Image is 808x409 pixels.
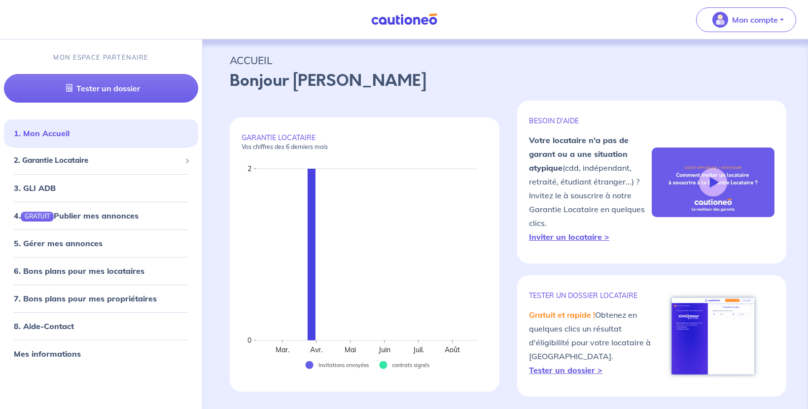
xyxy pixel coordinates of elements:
[4,74,198,103] a: Tester un dossier
[247,336,251,345] text: 0
[445,345,460,354] text: Août
[529,133,652,244] p: (cdd, indépendant, retraité, étudiant étranger...) ? Invitez le à souscrire à notre Garantie Loca...
[4,289,198,308] div: 7. Bons plans pour mes propriétaires
[14,349,81,359] a: Mes informations
[529,310,595,320] em: Gratuit et rapide !
[53,53,148,62] p: MON ESPACE PARTENAIRE
[230,69,780,93] p: Bonjour [PERSON_NAME]
[14,211,139,221] a: 4.GRATUITPublier mes annonces
[732,14,778,26] p: Mon compte
[4,316,198,336] div: 8. Aide-Contact
[667,293,760,379] img: simulateur.png
[367,13,441,26] img: Cautioneo
[14,128,70,138] a: 1. Mon Accueil
[14,321,74,331] a: 8. Aide-Contact
[529,291,652,300] p: TESTER un dossier locataire
[242,143,328,150] em: Vos chiffres des 6 derniers mois
[413,345,424,354] text: Juil.
[529,308,652,377] p: Obtenez en quelques clics un résultat d'éligibilité pour votre locataire à [GEOGRAPHIC_DATA].
[4,123,198,143] div: 1. Mon Accueil
[529,116,652,125] p: BESOIN D'AIDE
[652,148,774,217] img: video-gli-new-none.jpg
[712,12,728,28] img: illu_account_valid_menu.svg
[378,345,390,354] text: Juin
[14,294,157,303] a: 7. Bons plans pour mes propriétaires
[276,345,289,354] text: Mar.
[14,266,144,276] a: 6. Bons plans pour mes locataires
[529,365,602,375] a: Tester un dossier >
[4,151,198,170] div: 2. Garantie Locataire
[4,344,198,364] div: Mes informations
[529,135,629,173] strong: Votre locataire n'a pas de garant ou a une situation atypique
[4,178,198,198] div: 3. GLI ADB
[696,7,796,32] button: illu_account_valid_menu.svgMon compte
[14,183,56,193] a: 3. GLI ADB
[230,51,780,69] p: ACCUEIL
[14,238,103,248] a: 5. Gérer mes annonces
[529,232,609,242] a: Inviter un locataire >
[4,233,198,253] div: 5. Gérer mes annonces
[14,155,181,166] span: 2. Garantie Locataire
[345,345,356,354] text: Mai
[242,133,488,151] p: GARANTIE LOCATAIRE
[4,206,198,225] div: 4.GRATUITPublier mes annonces
[247,164,251,173] text: 2
[310,345,322,354] text: Avr.
[4,261,198,281] div: 6. Bons plans pour mes locataires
